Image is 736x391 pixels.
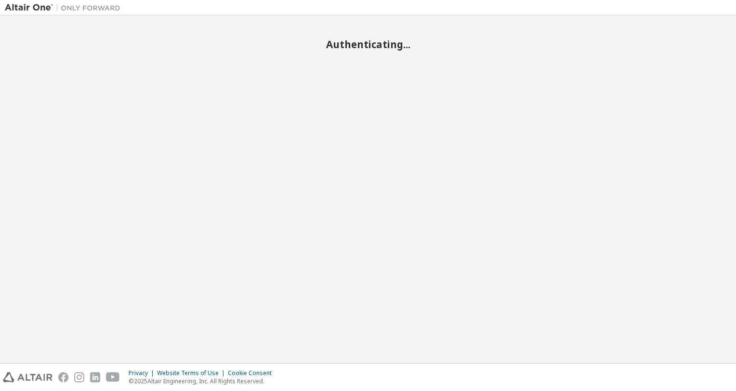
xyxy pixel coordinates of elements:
h2: Authenticating... [5,38,731,51]
img: instagram.svg [74,372,84,382]
div: Website Terms of Use [157,369,228,377]
p: © 2025 Altair Engineering, Inc. All Rights Reserved. [129,377,277,385]
img: altair_logo.svg [3,372,53,382]
img: youtube.svg [106,372,120,382]
img: Altair One [5,3,125,13]
div: Privacy [129,369,157,377]
div: Cookie Consent [228,369,277,377]
img: linkedin.svg [90,372,100,382]
img: facebook.svg [58,372,68,382]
